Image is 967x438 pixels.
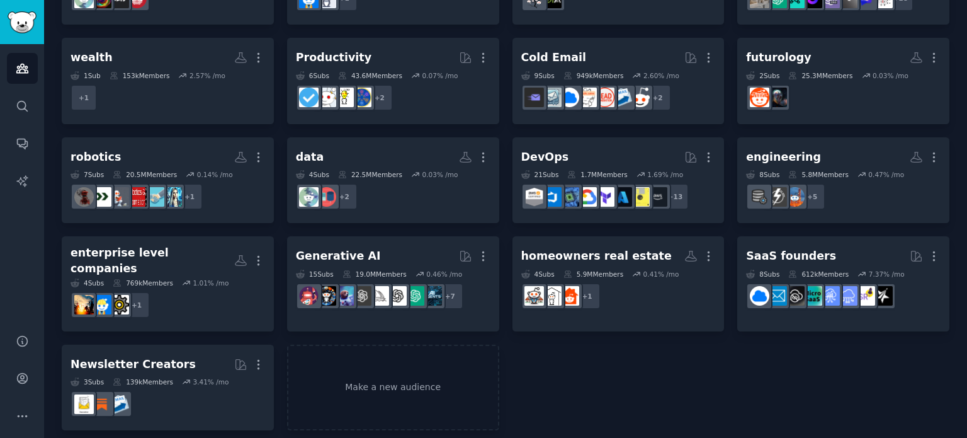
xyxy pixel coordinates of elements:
div: 0.07 % /mo [422,71,458,80]
a: Newsletter Creators3Subs139kMembers3.41% /moEmailmarketingSubstackNewsletters [62,345,274,431]
a: enterprise level companies4Subs769kMembers1.01% /mo+1ConstructionTechConstructioncivilengineering [62,236,274,331]
img: FirstTimeHomeBuyer [524,286,544,306]
div: 0.41 % /mo [643,270,679,279]
div: DevOps [521,149,569,165]
div: 0.03 % /mo [422,170,458,179]
img: Emailmarketing [613,88,632,107]
div: 6 Sub s [296,71,329,80]
div: 769k Members [113,279,173,287]
img: AskRobotics [110,187,129,207]
img: automation [162,187,182,207]
div: 1 Sub [71,71,101,80]
img: SaaS [838,286,857,306]
img: coldemail [542,88,562,107]
img: Terraform [595,187,614,207]
img: Futurology [750,88,769,107]
div: 5.9M Members [563,270,623,279]
img: ConstructionTech [110,295,129,314]
div: futurology [746,50,811,66]
div: 3 Sub s [71,377,104,386]
img: dataisbeautiful [299,187,319,207]
img: computing [560,187,579,207]
div: 949k Members [563,71,624,80]
div: 25.3M Members [788,71,852,80]
img: B2BSaaS [750,286,769,306]
img: RealEstateAdvice [560,286,579,306]
a: Generative AI15Subs19.0MMembers0.46% /mo+7aiagentsChatGPTOpenAImidjourneyGPT3StableDiffusionaiArt... [287,236,499,331]
img: StableDiffusion [334,286,354,306]
img: EmailOutreach [524,88,544,107]
div: 5.8M Members [788,170,848,179]
img: Construction [92,295,111,314]
div: + 2 [331,183,358,210]
img: midjourney [370,286,389,306]
div: 612k Members [788,270,849,279]
div: 0.03 % /mo [873,71,908,80]
img: ElectricalEngineering [767,187,787,207]
img: OpenAI [387,286,407,306]
div: homeowners real estate [521,248,672,264]
div: Cold Email [521,50,586,66]
div: + 2 [366,84,393,111]
div: 21 Sub s [521,170,559,179]
div: + 13 [662,183,689,210]
img: lifehacks [334,88,354,107]
div: 20.5M Members [113,170,177,179]
div: + 7 [437,283,463,309]
img: aws [648,187,667,207]
img: SaaSMarketing [873,286,893,306]
div: + 1 [71,84,97,111]
div: 19.0M Members [342,270,407,279]
div: + 2 [645,84,671,111]
a: robotics7Subs20.5MMembers0.14% /mo+1automationtechnologyRoboticsAndAutomationAskRoboticsAutomater... [62,137,274,224]
div: 2 Sub s [746,71,779,80]
div: 7.37 % /mo [869,270,905,279]
img: technology [145,187,164,207]
img: RealEstate [542,286,562,306]
div: SaaS founders [746,248,836,264]
div: 0.46 % /mo [426,270,462,279]
img: Automate [92,187,111,207]
a: DevOps21Subs1.7MMembers1.69% /mo+13awsExperiencedDevsAZURETerraformgooglecloudcomputingazuredevop... [512,137,725,224]
img: productivity [317,88,336,107]
div: + 1 [176,183,203,210]
div: wealth [71,50,113,66]
img: LeadGeneration [595,88,614,107]
img: dalle2 [299,286,319,306]
img: AZURE [613,187,632,207]
div: 4 Sub s [296,170,329,179]
div: 1.01 % /mo [193,279,229,287]
div: 8 Sub s [746,170,779,179]
div: robotics [71,149,121,165]
img: ChemicalEngineering [785,187,805,207]
img: GPT3 [352,286,371,306]
a: Productivity6Subs43.6MMembers0.07% /mo+2LifeProTipslifehacksproductivitygetdisciplined [287,38,499,124]
img: sales [630,88,650,107]
img: aiArt [317,286,336,306]
img: SaaSroasting [856,286,875,306]
div: engineering [746,149,821,165]
div: 9 Sub s [521,71,555,80]
div: 0.14 % /mo [197,170,233,179]
a: Cold Email9Subs949kMembers2.60% /mo+2salesEmailmarketingLeadGenerationb2b_salesB2BSaaScoldemailEm... [512,38,725,124]
img: robotics [74,187,94,207]
div: 15 Sub s [296,270,334,279]
img: aiagents [422,286,442,306]
img: RoboticsAndAutomation [127,187,147,207]
img: NoCodeSaaS [785,286,805,306]
a: homeowners real estate4Subs5.9MMembers0.41% /mo+1RealEstateAdviceRealEstateFirstTimeHomeBuyer [512,236,725,331]
div: 153k Members [110,71,170,80]
img: dataengineering [750,187,769,207]
div: 1.7M Members [567,170,627,179]
div: 22.5M Members [338,170,402,179]
img: Emailmarketing [110,395,129,414]
div: Productivity [296,50,371,66]
div: Generative AI [296,248,381,264]
div: data [296,149,324,165]
img: AWS_Certified_Experts [524,187,544,207]
div: 2.57 % /mo [189,71,225,80]
div: 7 Sub s [71,170,104,179]
div: 2.60 % /mo [643,71,679,80]
a: futurology2Subs25.3MMembers0.03% /mosingularityFuturology [737,38,949,124]
div: + 1 [574,283,601,309]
